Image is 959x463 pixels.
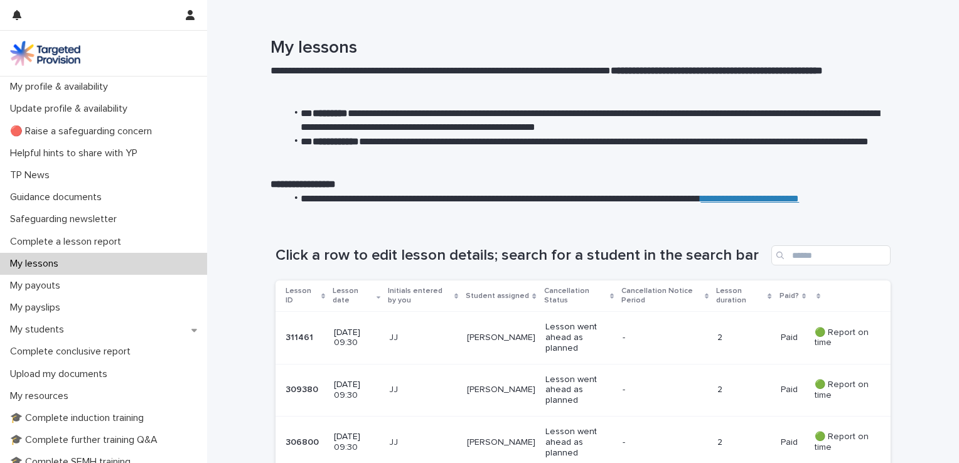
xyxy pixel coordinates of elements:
[815,327,871,349] p: 🟢 Report on time
[5,147,147,159] p: Helpful hints to share with YP
[286,330,316,343] p: 311461
[389,437,457,448] p: JJ
[5,213,127,225] p: Safeguarding newsletter
[388,284,451,307] p: Initials entered by you
[623,437,692,448] p: -
[389,333,457,343] p: JJ
[5,390,78,402] p: My resources
[5,412,154,424] p: 🎓 Complete induction training
[5,103,137,115] p: Update profile & availability
[781,382,800,395] p: Paid
[5,191,112,203] p: Guidance documents
[276,247,766,265] h1: Click a row to edit lesson details; search for a student in the search bar
[781,435,800,448] p: Paid
[544,284,606,307] p: Cancellation Status
[334,327,379,349] p: [DATE] 09:30
[5,125,162,137] p: 🔴 Raise a safeguarding concern
[717,437,771,448] p: 2
[467,437,535,448] p: [PERSON_NAME]
[5,280,70,292] p: My payouts
[780,289,799,303] p: Paid?
[5,434,168,446] p: 🎓 Complete further training Q&A
[5,324,74,336] p: My students
[286,382,321,395] p: 309380
[545,322,613,353] p: Lesson went ahead as planned
[623,385,692,395] p: -
[333,284,373,307] p: Lesson date
[815,432,871,453] p: 🟢 Report on time
[815,380,871,401] p: 🟢 Report on time
[467,385,535,395] p: [PERSON_NAME]
[771,245,891,265] input: Search
[5,169,60,181] p: TP News
[5,258,68,270] p: My lessons
[276,364,891,416] tr: 309380309380 [DATE] 09:30JJ[PERSON_NAME]Lesson went ahead as planned-2PaidPaid 🟢 Report on time
[5,302,70,314] p: My payslips
[276,312,891,364] tr: 311461311461 [DATE] 09:30JJ[PERSON_NAME]Lesson went ahead as planned-2PaidPaid 🟢 Report on time
[10,41,80,66] img: M5nRWzHhSzIhMunXDL62
[781,330,800,343] p: Paid
[271,38,886,59] h1: My lessons
[5,346,141,358] p: Complete conclusive report
[716,284,765,307] p: Lesson duration
[466,289,529,303] p: Student assigned
[286,284,318,307] p: Lesson ID
[5,81,118,93] p: My profile & availability
[467,333,535,343] p: [PERSON_NAME]
[717,333,771,343] p: 2
[623,333,692,343] p: -
[717,385,771,395] p: 2
[5,368,117,380] p: Upload my documents
[334,432,379,453] p: [DATE] 09:30
[545,375,613,406] p: Lesson went ahead as planned
[621,284,702,307] p: Cancellation Notice Period
[389,385,457,395] p: JJ
[334,380,379,401] p: [DATE] 09:30
[545,427,613,458] p: Lesson went ahead as planned
[286,435,321,448] p: 306800
[5,236,131,248] p: Complete a lesson report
